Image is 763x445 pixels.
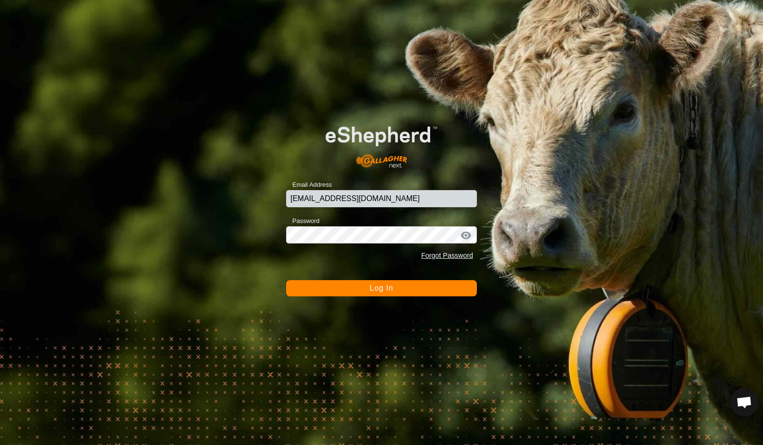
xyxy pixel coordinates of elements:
[286,190,477,207] input: Email Address
[370,284,393,292] span: Log In
[305,111,458,175] img: E-shepherd Logo
[286,216,320,226] label: Password
[286,180,332,190] label: Email Address
[421,252,473,259] a: Forgot Password
[286,280,477,296] button: Log In
[730,388,759,416] div: Open chat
